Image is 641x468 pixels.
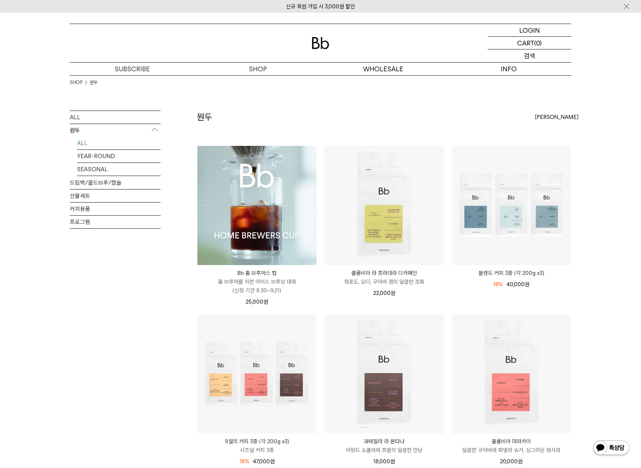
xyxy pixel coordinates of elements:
[77,137,161,149] a: ALL
[324,437,444,455] a: 과테말라 라 몬타냐 아망드 쇼콜라와 프룬의 달콤한 만남
[446,76,571,88] a: 브랜드
[324,446,444,455] p: 아망드 쇼콜라와 프룬의 달콤한 만남
[197,111,212,123] h2: 원두
[195,63,320,75] a: SHOP
[70,189,161,202] a: 선물세트
[197,314,317,433] img: 9월의 커피 3종 (각 200g x3)
[493,280,503,289] div: 18%
[324,269,444,286] a: 콜롬비아 라 프라데라 디카페인 청포도, 오디, 구아바 잼의 달콤한 조화
[518,458,523,465] span: 원
[519,24,540,36] p: LOGIN
[592,440,630,457] img: 카카오톡 채널 1:1 채팅 버튼
[488,37,571,49] a: CART (0)
[90,79,98,86] a: 원두
[324,269,444,277] p: 콜롬비아 라 프라데라 디카페인
[70,176,161,189] a: 드립백/콜드브루/캡슐
[524,49,535,62] p: 검색
[286,3,355,10] a: 신규 회원 가입 시 3,000원 할인
[452,146,571,265] img: 블렌드 커피 3종 (각 200g x3)
[507,281,529,288] span: 40,000
[197,446,317,455] p: 시즈널 커피 3종
[324,277,444,286] p: 청포도, 오디, 구아바 잼의 달콤한 조화
[452,446,571,455] p: 달콤한 구아바와 파넬라 슈거, 싱그러운 청사과
[197,269,317,295] a: Bb 홈 브루어스 컵 홈 브루어를 위한 아이스 브루잉 대회(신청 기간 8.30~9.21)
[390,458,395,465] span: 원
[70,63,195,75] a: SUBSCRIBE
[324,146,444,265] img: 콜롬비아 라 프라데라 디카페인
[197,269,317,277] p: Bb 홈 브루어스 컵
[525,281,529,288] span: 원
[70,203,161,215] a: 커피용품
[535,113,578,121] span: [PERSON_NAME]
[70,216,161,228] a: 프로그램
[373,458,395,465] span: 18,000
[263,299,268,305] span: 원
[373,290,395,296] span: 22,000
[534,37,542,49] p: (0)
[246,299,268,305] span: 25,000
[197,437,317,446] p: 9월의 커피 3종 (각 200g x3)
[77,163,161,176] a: SEASONAL
[391,290,395,296] span: 원
[324,437,444,446] p: 과테말라 라 몬타냐
[197,437,317,455] a: 9월의 커피 3종 (각 200g x3) 시즈널 커피 3종
[77,150,161,163] a: YEAR-ROUND
[70,79,82,86] a: SHOP
[452,437,571,455] a: 콜롬비아 마라카이 달콤한 구아바와 파넬라 슈거, 싱그러운 청사과
[70,124,161,137] p: 원두
[197,146,317,265] img: Bb 홈 브루어스 컵
[270,458,275,465] span: 원
[70,111,161,124] a: ALL
[500,458,523,465] span: 20,000
[253,458,275,465] span: 47,000
[446,63,571,75] p: INFO
[517,37,534,49] p: CART
[320,63,446,75] p: WHOLESALE
[488,24,571,37] a: LOGIN
[452,269,571,277] a: 블렌드 커피 3종 (각 200g x3)
[312,37,329,49] img: 로고
[239,457,249,466] div: 18%
[452,437,571,446] p: 콜롬비아 마라카이
[197,277,317,295] p: 홈 브루어를 위한 아이스 브루잉 대회 (신청 기간 8.30~9.21)
[452,314,571,433] img: 콜롬비아 마라카이
[324,314,444,433] img: 과테말라 라 몬타냐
